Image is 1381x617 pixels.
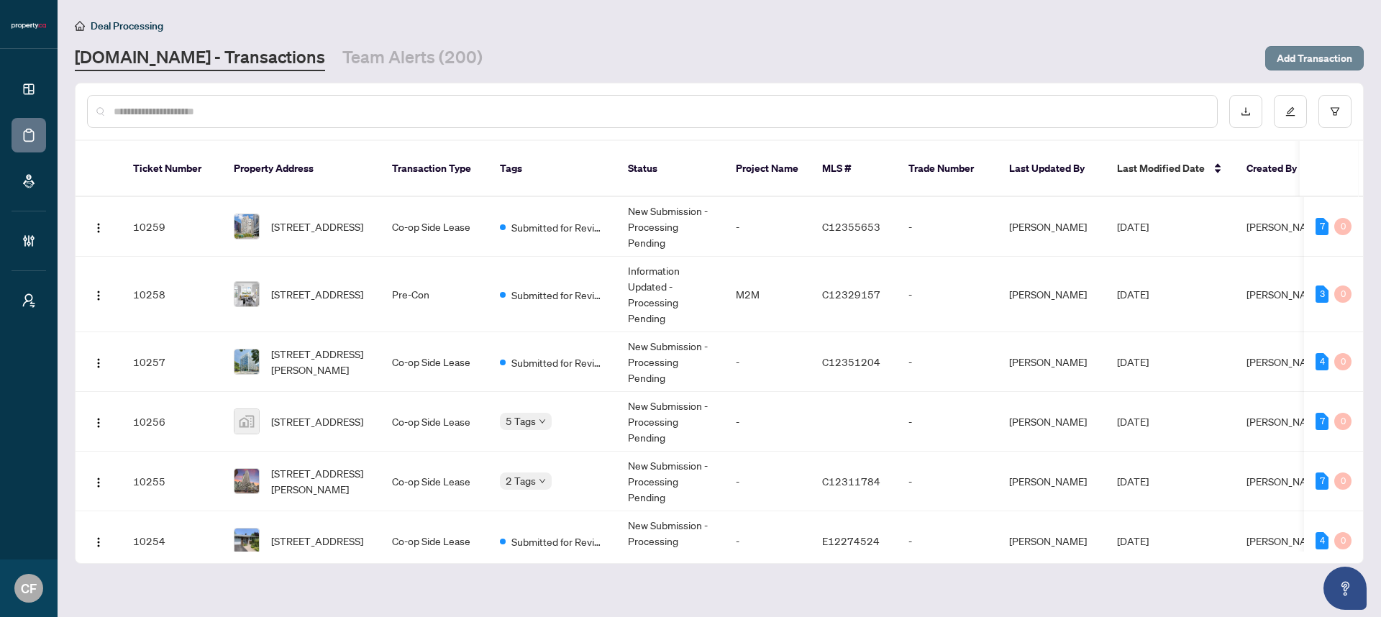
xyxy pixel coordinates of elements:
td: New Submission - Processing Pending [616,392,724,452]
td: Information Updated - Processing Pending [616,257,724,332]
th: MLS # [811,141,897,197]
div: 7 [1316,218,1328,235]
span: Submitted for Review [511,219,605,235]
span: C12329157 [822,288,880,301]
th: Created By [1235,141,1321,197]
img: Logo [93,222,104,234]
span: C12311784 [822,475,880,488]
th: Last Updated By [998,141,1106,197]
img: Logo [93,536,104,548]
span: [PERSON_NAME] [1246,475,1324,488]
span: user-switch [22,293,36,308]
td: - [897,197,998,257]
span: CF [21,578,37,598]
td: - [897,392,998,452]
span: Submitted for Review [511,287,605,303]
td: 10256 [122,392,222,452]
span: Add Transaction [1277,47,1352,70]
button: filter [1318,95,1352,128]
div: 4 [1316,353,1328,370]
span: 2 Tags [506,472,536,489]
td: 10254 [122,511,222,571]
div: 4 [1316,532,1328,549]
td: Co-op Side Lease [380,511,488,571]
td: Co-op Side Lease [380,332,488,392]
span: down [539,477,546,485]
span: down [539,418,546,425]
span: [STREET_ADDRESS] [271,533,363,549]
button: Open asap [1323,567,1367,610]
td: - [724,511,811,571]
span: 5 Tags [506,413,536,429]
span: home [75,21,85,31]
div: 0 [1334,353,1352,370]
td: - [724,332,811,392]
span: [DATE] [1117,415,1149,428]
td: [PERSON_NAME] [998,452,1106,511]
span: [STREET_ADDRESS][PERSON_NAME] [271,465,369,497]
td: - [724,197,811,257]
span: Submitted for Review [511,534,605,549]
td: M2M [724,257,811,332]
img: Logo [93,357,104,369]
button: download [1229,95,1262,128]
th: Property Address [222,141,380,197]
img: thumbnail-img [234,282,259,306]
button: Logo [87,283,110,306]
span: Last Modified Date [1117,160,1205,176]
div: 3 [1316,285,1328,303]
div: 0 [1334,218,1352,235]
td: [PERSON_NAME] [998,197,1106,257]
span: E12274524 [822,534,880,547]
th: Project Name [724,141,811,197]
span: [PERSON_NAME] [1246,534,1324,547]
img: thumbnail-img [234,469,259,493]
td: - [897,511,998,571]
td: 10255 [122,452,222,511]
td: [PERSON_NAME] [998,332,1106,392]
a: Team Alerts (200) [342,45,483,71]
img: Logo [93,477,104,488]
td: [PERSON_NAME] [998,392,1106,452]
td: Co-op Side Lease [380,452,488,511]
td: [PERSON_NAME] [998,511,1106,571]
td: New Submission - Processing Pending [616,332,724,392]
span: edit [1285,106,1295,116]
td: - [724,392,811,452]
img: logo [12,22,46,30]
span: C12355653 [822,220,880,233]
td: Pre-Con [380,257,488,332]
img: thumbnail-img [234,529,259,553]
button: Logo [87,350,110,373]
span: [DATE] [1117,220,1149,233]
button: Logo [87,215,110,238]
td: 10259 [122,197,222,257]
th: Tags [488,141,616,197]
div: 7 [1316,472,1328,490]
img: thumbnail-img [234,214,259,239]
div: 0 [1334,285,1352,303]
td: 10258 [122,257,222,332]
a: [DOMAIN_NAME] - Transactions [75,45,325,71]
span: [STREET_ADDRESS][PERSON_NAME] [271,346,369,378]
span: Deal Processing [91,19,163,32]
th: Last Modified Date [1106,141,1235,197]
td: Co-op Side Lease [380,392,488,452]
div: 7 [1316,413,1328,430]
span: [STREET_ADDRESS] [271,219,363,234]
th: Ticket Number [122,141,222,197]
div: 0 [1334,472,1352,490]
img: thumbnail-img [234,409,259,434]
td: 10257 [122,332,222,392]
span: C12351204 [822,355,880,368]
td: New Submission - Processing Pending [616,452,724,511]
span: [DATE] [1117,288,1149,301]
button: Add Transaction [1265,46,1364,70]
span: [STREET_ADDRESS] [271,413,363,429]
th: Trade Number [897,141,998,197]
td: - [897,332,998,392]
span: Submitted for Review [511,355,605,370]
span: [PERSON_NAME] [1246,288,1324,301]
span: [STREET_ADDRESS] [271,286,363,302]
img: Logo [93,290,104,301]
